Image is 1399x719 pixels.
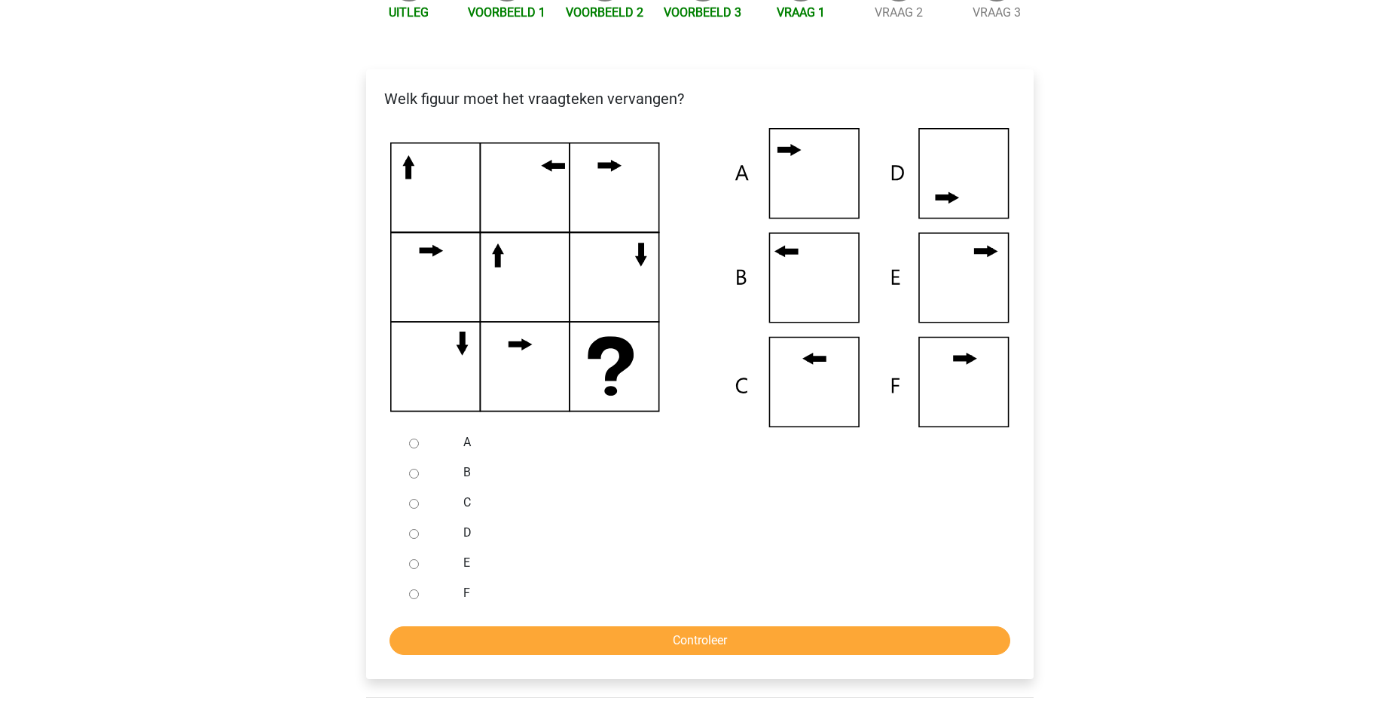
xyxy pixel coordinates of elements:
a: Voorbeeld 2 [566,5,643,20]
a: Uitleg [389,5,429,20]
label: F [463,584,985,602]
label: B [463,464,985,482]
label: D [463,524,985,542]
a: Voorbeeld 1 [468,5,545,20]
a: Voorbeeld 3 [664,5,741,20]
a: Vraag 2 [875,5,923,20]
a: Vraag 1 [777,5,825,20]
label: C [463,494,985,512]
label: E [463,554,985,572]
label: A [463,433,985,451]
p: Welk figuur moet het vraagteken vervangen? [378,87,1022,110]
a: Vraag 3 [973,5,1021,20]
input: Controleer [389,626,1010,655]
